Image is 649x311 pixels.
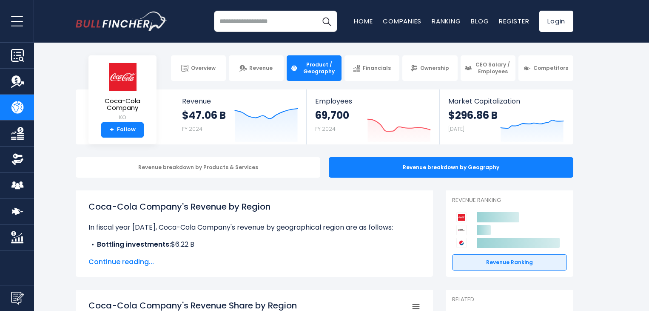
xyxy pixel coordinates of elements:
a: Market Capitalization $296.86 B [DATE] [440,89,572,144]
li: $6.22 B [88,239,420,250]
a: CEO Salary / Employees [461,55,515,81]
p: Revenue Ranking [452,197,567,204]
span: Coca-Cola Company [95,98,150,112]
a: Financials [344,55,399,81]
a: Employees 69,700 FY 2024 [307,89,439,144]
span: Revenue [249,65,273,72]
strong: 69,700 [315,109,349,122]
a: Blog [471,17,489,26]
a: Coca-Cola Company KO [95,62,150,122]
small: FY 2024 [315,125,336,132]
span: Market Capitalization [448,97,564,105]
strong: $47.06 B [182,109,226,122]
span: Product / Geography [300,61,338,75]
a: +Follow [101,122,144,138]
p: In fiscal year [DATE], Coca-Cola Company's revenue by geographical region are as follows: [88,222,420,233]
a: Ownership [402,55,457,81]
small: KO [95,114,150,121]
small: FY 2024 [182,125,202,132]
img: Coca-Cola Company competitors logo [456,212,467,222]
a: Go to homepage [76,12,167,31]
a: Home [354,17,373,26]
a: Login [539,11,573,32]
small: [DATE] [448,125,464,132]
div: Revenue breakdown by Geography [329,157,573,178]
a: Register [499,17,529,26]
span: Employees [315,97,430,105]
span: Ownership [420,65,449,72]
span: Revenue [182,97,298,105]
strong: + [110,126,114,134]
img: Keurig Dr Pepper competitors logo [456,225,467,235]
p: Related [452,296,567,303]
a: Ranking [432,17,461,26]
li: $8.12 B [88,250,420,260]
a: Revenue [229,55,284,81]
button: Search [316,11,337,32]
a: Companies [383,17,421,26]
b: Europe: [97,250,123,259]
img: PepsiCo competitors logo [456,238,467,248]
a: Product / Geography [287,55,342,81]
a: Revenue $47.06 B FY 2024 [174,89,307,144]
span: Overview [191,65,216,72]
span: Financials [363,65,391,72]
a: Competitors [518,55,573,81]
span: Competitors [533,65,568,72]
span: CEO Salary / Employees [474,61,512,75]
img: Ownership [11,153,24,166]
div: Revenue breakdown by Products & Services [76,157,320,178]
img: bullfincher logo [76,12,167,31]
span: Continue reading... [88,257,420,267]
b: Bottling investments: [97,239,171,249]
a: Revenue Ranking [452,254,567,271]
h1: Coca-Cola Company's Revenue by Region [88,200,420,213]
strong: $296.86 B [448,109,498,122]
a: Overview [171,55,226,81]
